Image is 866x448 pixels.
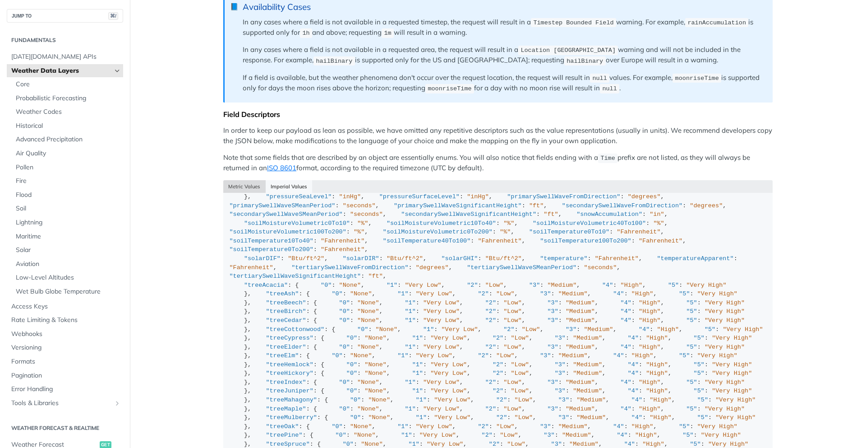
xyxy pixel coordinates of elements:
[507,193,620,200] span: "primarySwellWaveFromDirection"
[687,19,746,26] span: rainAccumulation
[7,36,123,44] h2: Fundamentals
[11,230,123,243] a: Maritime
[243,17,764,38] p: In any cases where a field is not available in a requested timestep, the request will result in a...
[566,344,595,350] span: "Medium"
[584,264,617,271] span: "seconds"
[339,308,350,315] span: "0"
[628,193,661,200] span: "degrees"
[405,379,415,386] span: "1"
[339,299,350,306] span: "0"
[383,229,493,235] span: "soilMoistureVolumetric0To200"
[529,229,609,235] span: "soilTemperature0To10"
[467,282,478,289] span: "2"
[686,379,697,386] span: "5"
[357,308,379,315] span: "None"
[397,352,408,359] span: "1"
[555,361,566,368] span: "3"
[11,243,123,257] a: Solar
[478,352,489,359] span: "2"
[621,282,643,289] span: "High"
[533,220,646,227] span: "soilMoistureVolumetric40To100"
[11,302,121,311] span: Access Keys
[243,45,764,66] p: In any cases where a field is not available in a requested area, the request will result in a war...
[657,326,679,333] span: "High"
[266,290,299,297] span: "treeAsh"
[412,387,423,394] span: "1"
[230,264,273,271] span: "Fahrenheit"
[621,344,631,350] span: "4"
[350,352,372,359] span: "None"
[485,299,496,306] span: "2"
[540,238,631,244] span: "soilTemperature100To200"
[562,202,682,209] span: "secondarySwellWaveFromDirection"
[7,300,123,313] a: Access Keys
[485,344,496,350] span: "2"
[230,246,313,253] span: "soilTemperature0To200"
[11,371,121,380] span: Pagination
[617,229,660,235] span: "Fahrenheit"
[16,260,121,269] span: Aviation
[712,370,752,377] span: "Very High"
[387,255,423,262] span: "Btu/ft^2"
[657,255,733,262] span: "temperatureApparent"
[11,52,121,61] span: [DATE][DOMAIN_NAME] APIs
[503,379,522,386] span: "Low"
[405,317,415,324] span: "1"
[11,133,123,146] a: Advanced Precipitation
[11,188,123,202] a: Flood
[646,335,668,341] span: "High"
[244,255,281,262] span: "solarDIF"
[566,326,576,333] span: "3"
[7,355,123,369] a: Formats
[478,290,489,297] span: "2"
[243,2,764,12] div: Availability Cases
[230,273,361,280] span: "tertiarySwellWaveSignificantHeight"
[7,327,123,341] a: Webhooks
[394,202,522,209] span: "primarySwellWaveSignificantHeight"
[7,50,123,64] a: [DATE][DOMAIN_NAME] APIs
[529,282,540,289] span: "3"
[423,308,460,315] span: "Very Low"
[11,174,123,188] a: Fire
[405,299,415,306] span: "1"
[266,370,313,377] span: "treeHickory"
[11,119,123,133] a: Historical
[639,344,661,350] span: "High"
[11,202,123,215] a: Soil
[631,352,654,359] span: "High"
[694,361,705,368] span: "5"
[379,193,460,200] span: "pressureSurfaceLevel"
[346,387,357,394] span: "0"
[511,335,529,341] span: "Low"
[441,255,478,262] span: "solarGHI"
[485,379,496,386] span: "2"
[11,343,121,352] span: Versioning
[639,308,661,315] span: "High"
[266,379,306,386] span: "treeIndex"
[339,379,350,386] span: "0"
[266,308,306,315] span: "treeBirch"
[540,290,551,297] span: "3"
[230,229,346,235] span: "soilMoistureVolumetric100To200"
[401,211,536,218] span: "secondarySwellWaveSignificantHeight"
[11,316,121,325] span: Rate Limiting & Tokens
[646,370,668,377] span: "High"
[423,344,460,350] span: "Very Low"
[412,361,423,368] span: "1"
[628,361,639,368] span: "4"
[16,94,121,103] span: Probabilistic Forecasting
[493,335,503,341] span: "2"
[16,80,121,89] span: Core
[441,326,478,333] span: "Very Low"
[266,326,325,333] span: "treeCottonwood"
[493,387,503,394] span: "2"
[16,273,121,282] span: Low-Level Altitudes
[346,361,357,368] span: "0"
[511,361,529,368] span: "Low"
[694,370,705,377] span: "5"
[428,85,471,92] span: moonriseTime
[321,238,364,244] span: "Fahrenheit"
[573,370,602,377] span: "Medium"
[496,290,515,297] span: "Low"
[521,47,616,54] span: Location [GEOGRAPHIC_DATA]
